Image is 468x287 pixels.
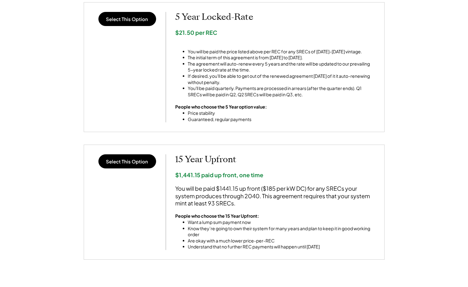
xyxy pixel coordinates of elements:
[188,110,267,116] li: Price stability
[188,73,375,85] li: If desired, you'll be able to get out of the renewed agreement [DATE] of it it auto-renewing with...
[98,12,156,26] button: Select This Option
[188,85,375,98] li: You'll be paid quarterly. Payments are processed in arrears (after the quarter ends). Q1 SRECs wi...
[176,29,375,36] div: $21.50 per REC
[188,55,375,61] li: The initial term of this agreement is from [DATE] to [DATE].
[188,244,375,250] li: Understand that no further REC payments will happen until [DATE]
[176,213,259,219] strong: People who choose the 15 Year Upfront:
[188,49,375,55] li: You will be paid the price listed above per REC for any SRECs of [DATE]-[DATE] vintage.
[188,61,375,73] li: The agreement will auto-renew every 5 years and the rate will be updated to our prevailing 5-year...
[176,154,375,165] h2: 15 Year Upfront
[176,171,375,178] div: $1,441.15 paid up front, one time
[188,226,375,238] li: Know they’re going to own their system for many years and plan to keep it in good working order
[176,104,267,109] strong: People who choose the 5 Year option value:
[176,185,375,207] div: You will be paid $1441.15 up front ($185 per kW DC) for any SRECs your system produces through 20...
[176,12,375,23] h2: 5 Year Locked-Rate
[188,116,267,123] li: Guaranteed, regular payments
[98,154,156,168] button: Select This Option
[188,219,375,226] li: Want a lump sum payment now
[188,238,375,244] li: Are okay with a much lower price-per-REC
